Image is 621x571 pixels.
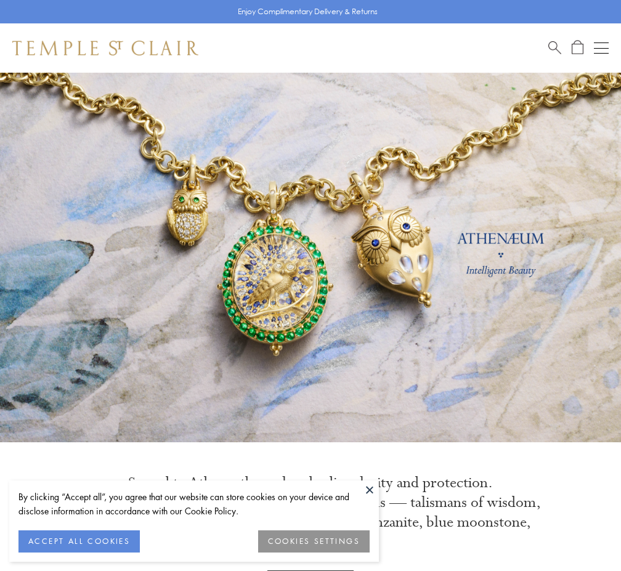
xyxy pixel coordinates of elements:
p: Sacred to Athena, the owl embodies clarity and protection. [PERSON_NAME] presents a parliament of... [79,473,542,552]
a: Open Shopping Bag [572,40,583,55]
div: By clicking “Accept all”, you agree that our website can store cookies on your device and disclos... [18,490,370,518]
img: Temple St. Clair [12,41,198,55]
button: Open navigation [594,41,609,55]
button: ACCEPT ALL COOKIES [18,530,140,553]
p: Enjoy Complimentary Delivery & Returns [238,6,378,18]
a: Search [548,40,561,55]
button: COOKIES SETTINGS [258,530,370,553]
iframe: Gorgias live chat messenger [559,513,609,559]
